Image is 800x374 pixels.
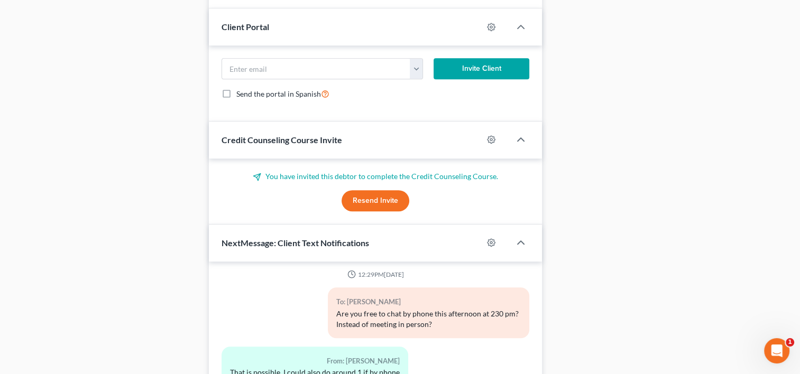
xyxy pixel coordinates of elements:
span: Credit Counseling Course Invite [222,135,342,145]
div: 12:29PM[DATE] [222,270,529,279]
input: Enter email [222,59,410,79]
iframe: Intercom live chat [764,338,789,363]
div: To: [PERSON_NAME] [336,296,521,308]
span: 1 [786,338,794,347]
div: From: [PERSON_NAME] [230,355,400,367]
div: Are you free to chat by phone this afternoon at 230 pm? Instead of meeting in person? [336,308,521,330]
button: Resend Invite [342,190,409,211]
button: Invite Client [434,58,529,79]
span: Client Portal [222,22,269,32]
p: You have invited this debtor to complete the Credit Counseling Course. [222,171,529,182]
span: NextMessage: Client Text Notifications [222,238,369,248]
span: Send the portal in Spanish [236,89,321,98]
